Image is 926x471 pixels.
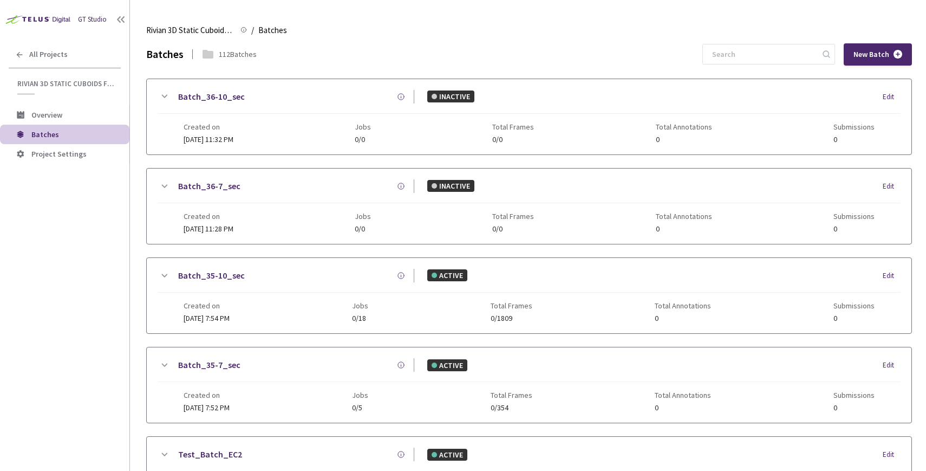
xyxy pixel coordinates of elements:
[427,449,467,461] div: ACTIVE
[352,301,368,310] span: Jobs
[78,15,107,25] div: GT Studio
[178,269,245,282] a: Batch_35-10_sec
[883,360,901,371] div: Edit
[491,404,532,412] span: 0/354
[184,301,230,310] span: Created on
[355,225,371,233] span: 0/0
[184,134,233,144] span: [DATE] 11:32 PM
[492,212,534,221] span: Total Frames
[833,391,875,399] span: Submissions
[655,314,711,322] span: 0
[492,136,534,144] span: 0/0
[656,122,712,131] span: Total Annotations
[147,258,911,333] div: Batch_35-10_secACTIVEEditCreated on[DATE] 7:54 PMJobs0/18Total Frames0/1809Total Annotations0Subm...
[655,391,711,399] span: Total Annotations
[492,122,534,131] span: Total Frames
[706,44,821,64] input: Search
[178,90,245,104] a: Batch_36-10_sec
[178,358,240,372] a: Batch_35-7_sec
[258,24,287,37] span: Batches
[31,130,59,139] span: Batches
[492,225,534,233] span: 0/0
[833,314,875,322] span: 0
[833,212,875,221] span: Submissions
[656,212,712,221] span: Total Annotations
[655,404,711,412] span: 0
[427,359,467,371] div: ACTIVE
[491,314,532,322] span: 0/1809
[184,391,230,399] span: Created on
[29,50,68,59] span: All Projects
[184,224,233,234] span: [DATE] 11:28 PM
[184,212,233,221] span: Created on
[491,301,532,310] span: Total Frames
[833,225,875,233] span: 0
[219,49,257,60] div: 112 Batches
[355,136,371,144] span: 0/0
[355,122,371,131] span: Jobs
[833,136,875,144] span: 0
[883,270,901,281] div: Edit
[184,403,230,412] span: [DATE] 7:52 PM
[31,110,62,120] span: Overview
[655,301,711,310] span: Total Annotations
[178,448,242,461] a: Test_Batch_EC2
[833,404,875,412] span: 0
[147,169,911,244] div: Batch_36-7_secINACTIVEEditCreated on[DATE] 11:28 PMJobs0/0Total Frames0/0Total Annotations0Submis...
[883,449,901,460] div: Edit
[491,391,532,399] span: Total Frames
[833,122,875,131] span: Submissions
[146,24,234,37] span: Rivian 3D Static Cuboids fixed[2024-25]
[656,225,712,233] span: 0
[427,180,474,192] div: INACTIVE
[883,92,901,102] div: Edit
[251,24,254,37] li: /
[352,314,368,322] span: 0/18
[355,212,371,221] span: Jobs
[427,269,467,281] div: ACTIVE
[184,313,230,323] span: [DATE] 7:54 PM
[352,391,368,399] span: Jobs
[17,79,114,88] span: Rivian 3D Static Cuboids fixed[2024-25]
[184,122,233,131] span: Created on
[147,347,911,423] div: Batch_35-7_secACTIVEEditCreated on[DATE] 7:52 PMJobs0/5Total Frames0/354Total Annotations0Submiss...
[833,301,875,310] span: Submissions
[178,179,240,193] a: Batch_36-7_sec
[352,404,368,412] span: 0/5
[656,136,712,144] span: 0
[147,79,911,154] div: Batch_36-10_secINACTIVEEditCreated on[DATE] 11:32 PMJobs0/0Total Frames0/0Total Annotations0Submi...
[31,149,87,159] span: Project Settings
[883,181,901,192] div: Edit
[427,91,474,102] div: INACTIVE
[146,47,184,62] div: Batches
[853,50,889,59] span: New Batch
